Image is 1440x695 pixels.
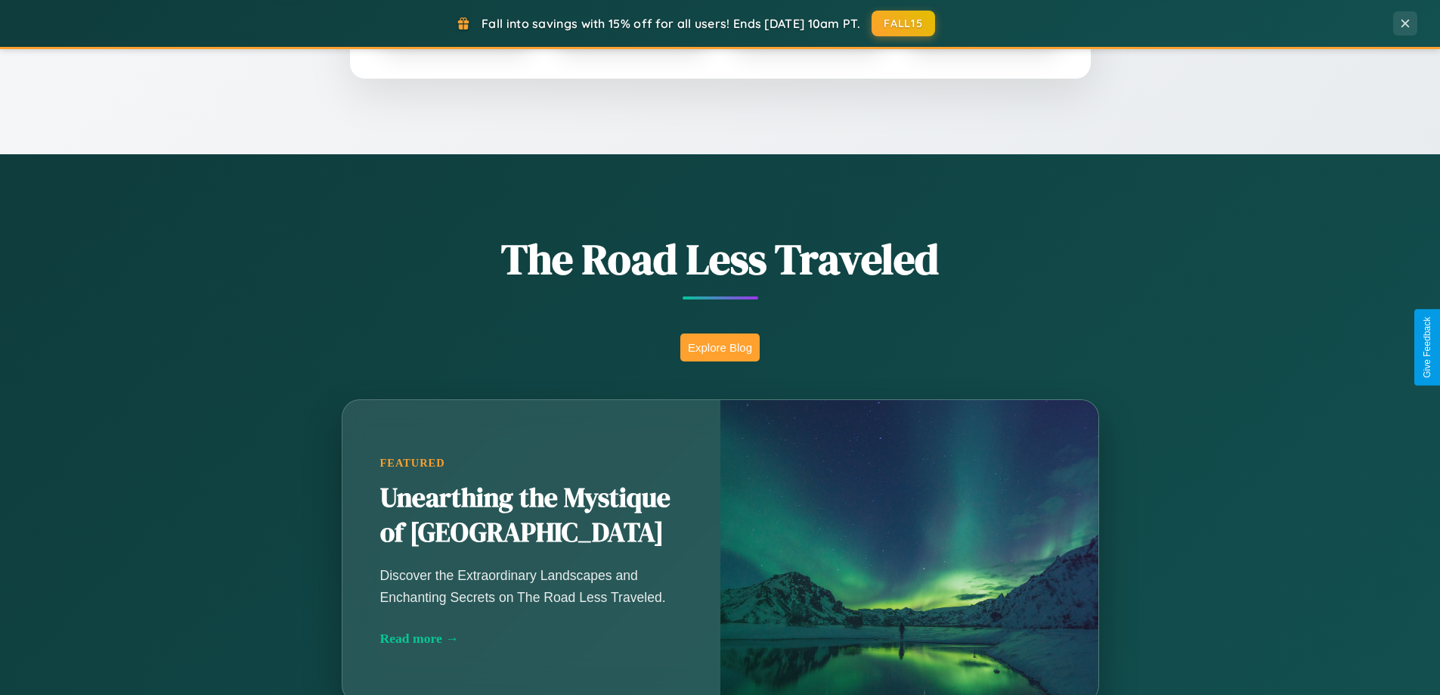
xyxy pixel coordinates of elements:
button: Explore Blog [680,334,760,361]
span: Fall into savings with 15% off for all users! Ends [DATE] 10am PT. [482,16,860,31]
button: FALL15 [872,11,935,36]
h1: The Road Less Traveled [267,230,1174,288]
h2: Unearthing the Mystique of [GEOGRAPHIC_DATA] [380,481,683,551]
div: Featured [380,457,683,470]
div: Read more → [380,631,683,647]
div: Give Feedback [1422,317,1432,378]
p: Discover the Extraordinary Landscapes and Enchanting Secrets on The Road Less Traveled. [380,565,683,607]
